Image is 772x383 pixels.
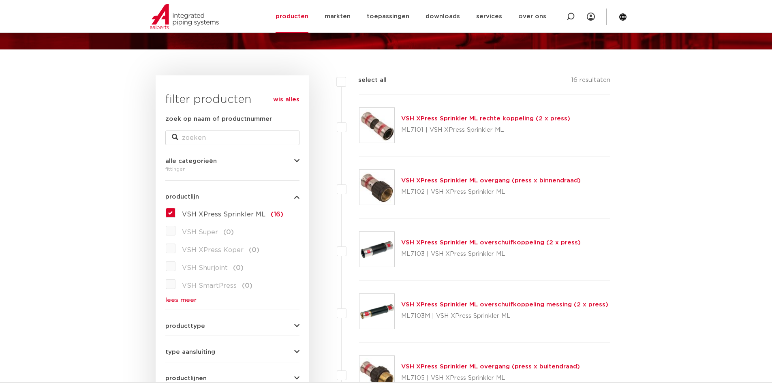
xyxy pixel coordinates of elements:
[165,194,199,200] span: productlijn
[359,294,394,329] img: Thumbnail for VSH XPress Sprinkler ML overschuifkoppeling messing (2 x press)
[165,158,299,164] button: alle categorieën
[401,116,570,122] a: VSH XPress Sprinkler ML rechte koppeling (2 x press)
[165,349,299,355] button: type aansluiting
[182,211,265,218] span: VSH XPress Sprinkler ML
[165,158,217,164] span: alle categorieën
[182,247,244,253] span: VSH XPress Koper
[165,92,299,108] h3: filter producten
[401,186,581,199] p: ML7102 | VSH XPress Sprinkler ML
[165,375,207,381] span: productlijnen
[233,265,244,271] span: (0)
[165,323,205,329] span: producttype
[165,194,299,200] button: productlijn
[271,211,283,218] span: (16)
[165,164,299,174] div: fittingen
[359,232,394,267] img: Thumbnail for VSH XPress Sprinkler ML overschuifkoppeling (2 x press)
[401,240,581,246] a: VSH XPress Sprinkler ML overschuifkoppeling (2 x press)
[401,310,608,323] p: ML7103M | VSH XPress Sprinkler ML
[359,108,394,143] img: Thumbnail for VSH XPress Sprinkler ML rechte koppeling (2 x press)
[359,170,394,205] img: Thumbnail for VSH XPress Sprinkler ML overgang (press x binnendraad)
[182,229,218,235] span: VSH Super
[182,282,237,289] span: VSH SmartPress
[401,364,580,370] a: VSH XPress Sprinkler ML overgang (press x buitendraad)
[165,131,299,145] input: zoeken
[249,247,259,253] span: (0)
[223,229,234,235] span: (0)
[165,323,299,329] button: producttype
[165,375,299,381] button: productlijnen
[401,178,581,184] a: VSH XPress Sprinkler ML overgang (press x binnendraad)
[182,265,228,271] span: VSH Shurjoint
[165,114,272,124] label: zoek op naam of productnummer
[571,75,610,88] p: 16 resultaten
[401,248,581,261] p: ML7103 | VSH XPress Sprinkler ML
[242,282,252,289] span: (0)
[401,124,570,137] p: ML7101 | VSH XPress Sprinkler ML
[165,349,215,355] span: type aansluiting
[165,297,299,303] a: lees meer
[273,95,299,105] a: wis alles
[401,302,608,308] a: VSH XPress Sprinkler ML overschuifkoppeling messing (2 x press)
[346,75,387,85] label: select all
